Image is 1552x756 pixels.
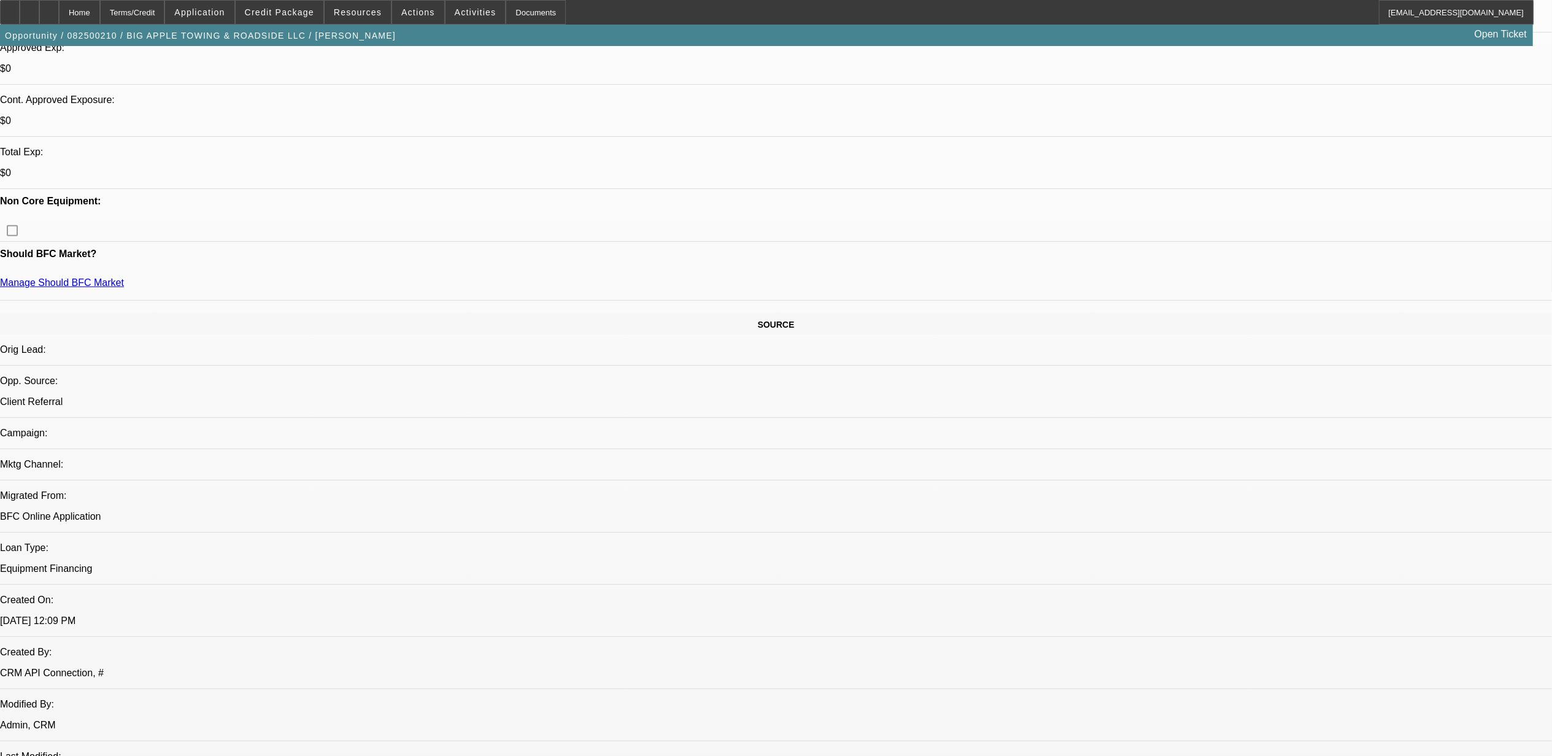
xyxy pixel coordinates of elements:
[392,1,444,24] button: Actions
[446,1,506,24] button: Activities
[401,7,435,17] span: Actions
[245,7,314,17] span: Credit Package
[758,320,795,330] span: SOURCE
[174,7,225,17] span: Application
[334,7,382,17] span: Resources
[5,31,396,40] span: Opportunity / 082500210 / BIG APPLE TOWING & ROADSIDE LLC / [PERSON_NAME]
[455,7,496,17] span: Activities
[236,1,323,24] button: Credit Package
[325,1,391,24] button: Resources
[1470,24,1532,45] a: Open Ticket
[165,1,234,24] button: Application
